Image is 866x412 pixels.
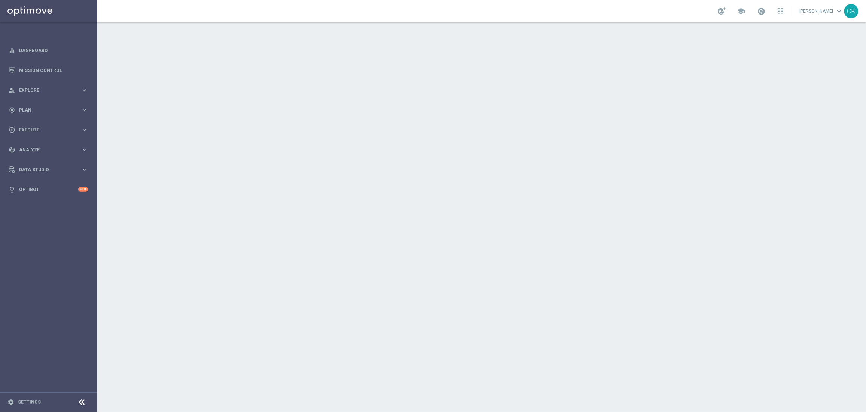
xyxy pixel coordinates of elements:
[799,6,844,17] a: [PERSON_NAME]keyboard_arrow_down
[19,40,88,60] a: Dashboard
[9,60,88,80] div: Mission Control
[81,166,88,173] i: keyboard_arrow_right
[9,47,15,54] i: equalizer
[9,179,88,199] div: Optibot
[8,67,88,73] button: Mission Control
[8,48,88,54] button: equalizer Dashboard
[8,127,88,133] button: play_circle_outline Execute keyboard_arrow_right
[19,108,81,112] span: Plan
[19,167,81,172] span: Data Studio
[81,87,88,94] i: keyboard_arrow_right
[9,87,81,94] div: Explore
[81,106,88,113] i: keyboard_arrow_right
[19,148,81,152] span: Analyze
[835,7,844,15] span: keyboard_arrow_down
[8,107,88,113] button: gps_fixed Plan keyboard_arrow_right
[9,107,81,113] div: Plan
[18,400,41,405] a: Settings
[8,167,88,173] button: Data Studio keyboard_arrow_right
[8,187,88,193] button: lightbulb Optibot +10
[9,166,81,173] div: Data Studio
[81,146,88,153] i: keyboard_arrow_right
[8,147,88,153] button: track_changes Analyze keyboard_arrow_right
[9,87,15,94] i: person_search
[9,146,81,153] div: Analyze
[8,87,88,93] button: person_search Explore keyboard_arrow_right
[9,146,15,153] i: track_changes
[9,127,15,133] i: play_circle_outline
[844,4,859,18] div: CK
[19,88,81,93] span: Explore
[78,187,88,192] div: +10
[9,107,15,113] i: gps_fixed
[19,179,78,199] a: Optibot
[9,40,88,60] div: Dashboard
[7,399,14,406] i: settings
[9,127,81,133] div: Execute
[19,60,88,80] a: Mission Control
[81,126,88,133] i: keyboard_arrow_right
[9,186,15,193] i: lightbulb
[737,7,745,15] span: school
[19,128,81,132] span: Execute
